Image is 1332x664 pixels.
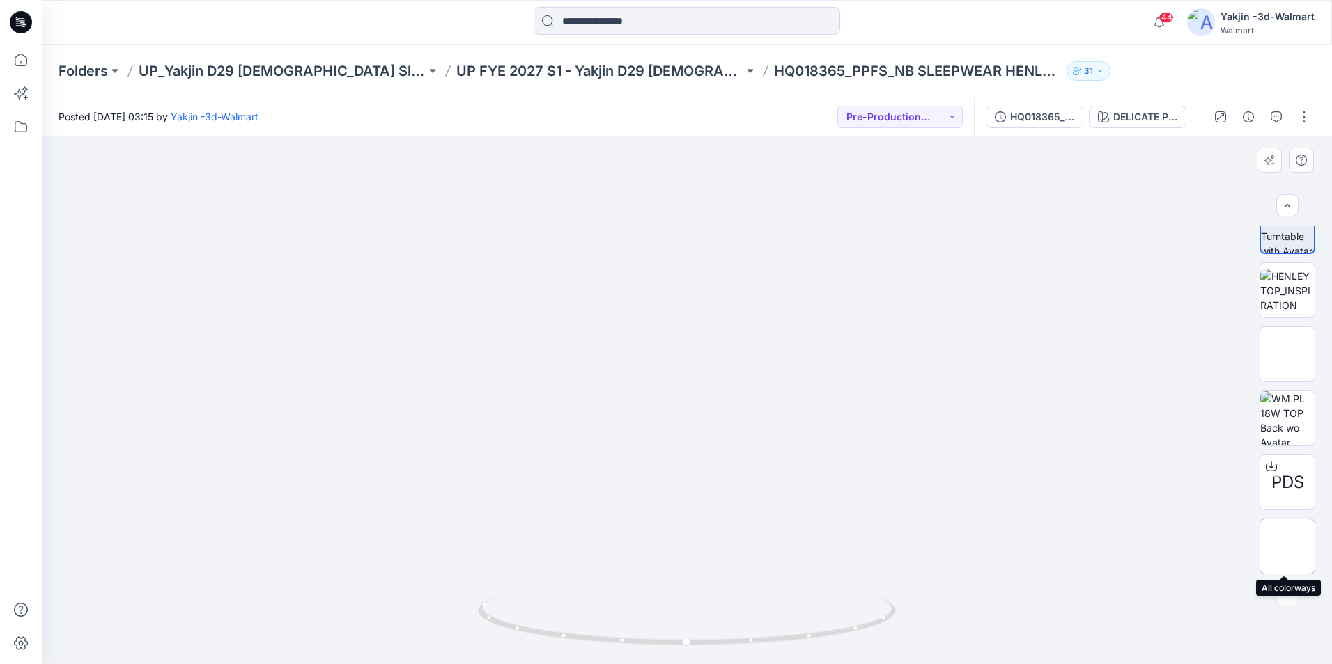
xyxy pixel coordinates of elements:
[1089,106,1186,128] button: DELICATE PINK
[1221,8,1315,25] div: Yakjin -3d-Walmart
[1260,269,1315,313] img: HENLEY TOP_INSPIRATION
[986,106,1083,128] button: HQ018365_PPFS_NB SLEEPWEAR HENLEY TOP PLUS
[1113,109,1177,125] div: DELICATE PINK
[1010,109,1074,125] div: HQ018365_PPFS_NB SLEEPWEAR HENLEY TOP PLUS
[59,109,258,124] span: Posted [DATE] 03:15 by
[1261,200,1314,253] img: WM PL 18W TOP Turntable with Avatar
[1159,12,1174,23] span: 44
[1221,25,1315,35] div: Walmart
[1260,391,1315,445] img: WM PL 18W TOP Back wo Avatar
[1187,8,1215,36] img: avatar
[456,61,743,81] a: UP FYE 2027 S1 - Yakjin D29 [DEMOGRAPHIC_DATA] Sleepwear
[59,61,108,81] a: Folders
[774,61,1061,81] p: HQ018365_PPFS_NB SLEEPWEAR HENLEY TOP PLUS
[171,111,258,122] a: Yakjin -3d-Walmart
[1084,63,1093,79] p: 31
[139,61,426,81] a: UP_Yakjin D29 [DEMOGRAPHIC_DATA] Sleep
[1237,106,1260,128] button: Details
[1067,61,1110,81] button: 31
[1271,470,1304,495] span: PDS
